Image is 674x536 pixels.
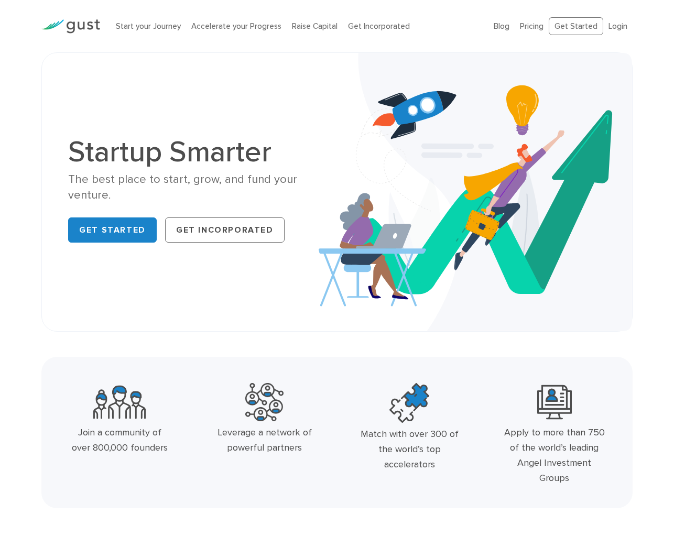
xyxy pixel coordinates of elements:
[549,17,603,36] a: Get Started
[165,217,285,243] a: Get Incorporated
[68,137,329,167] h1: Startup Smarter
[68,172,329,203] div: The best place to start, grow, and fund your venture.
[213,425,316,456] div: Leverage a network of powerful partners
[608,21,627,31] a: Login
[503,425,606,486] div: Apply to more than 750 of the world’s leading Angel Investment Groups
[68,425,171,456] div: Join a community of over 800,000 founders
[358,427,461,472] div: Match with over 300 of the world’s top accelerators
[93,383,146,421] img: Community Founders
[292,21,338,31] a: Raise Capital
[191,21,281,31] a: Accelerate your Progress
[68,217,157,243] a: Get Started
[520,21,543,31] a: Pricing
[537,383,572,421] img: Leading Angel Investment
[116,21,181,31] a: Start your Journey
[319,53,632,331] img: Startup Smarter Hero
[389,383,429,423] img: Top Accelerators
[245,383,284,421] img: Powerful Partners
[41,19,100,34] img: Gust Logo
[494,21,509,31] a: Blog
[348,21,410,31] a: Get Incorporated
